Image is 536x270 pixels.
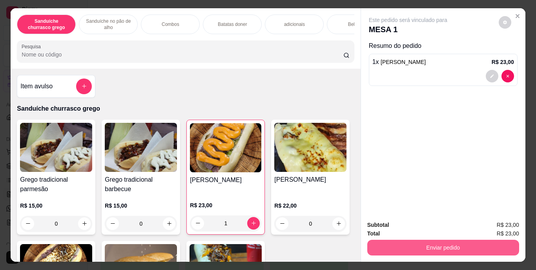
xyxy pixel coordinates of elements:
button: decrease-product-quantity [106,217,119,230]
button: Close [511,10,524,22]
h4: Item avulso [20,82,53,91]
button: decrease-product-quantity [499,16,511,29]
button: decrease-product-quantity [191,217,204,230]
p: Sanduíche churrasco grego [17,104,354,113]
h4: Grego tradicional parmesão [20,175,92,194]
p: MESA 1 [369,24,447,35]
p: Batatas doner [218,21,247,27]
button: Enviar pedido [367,240,519,255]
p: R$ 22,00 [274,202,346,210]
button: increase-product-quantity [78,217,91,230]
button: decrease-product-quantity [276,217,288,230]
strong: Total [367,230,380,237]
input: Pesquisa [22,51,343,58]
img: product-image [105,123,177,172]
h4: [PERSON_NAME] [190,175,261,185]
label: Pesquisa [22,43,44,50]
img: product-image [20,123,92,172]
p: R$ 23,00 [492,58,514,66]
p: adicionais [284,21,305,27]
p: Resumo do pedido [369,41,518,51]
p: Este pedido será vinculado para [369,16,447,24]
button: increase-product-quantity [332,217,345,230]
p: Sanduíche no pão de alho [86,18,131,31]
button: decrease-product-quantity [22,217,34,230]
button: increase-product-quantity [247,217,260,230]
h4: Grego tradicional barbecue [105,175,177,194]
p: R$ 15,00 [105,202,177,210]
button: add-separate-item [76,78,92,94]
button: decrease-product-quantity [486,70,498,82]
span: R$ 23,00 [497,221,519,229]
span: R$ 23,00 [497,229,519,238]
p: R$ 23,00 [190,201,261,209]
p: R$ 15,00 [20,202,92,210]
span: [PERSON_NAME] [381,59,426,65]
h4: [PERSON_NAME] [274,175,346,184]
button: increase-product-quantity [163,217,175,230]
p: Bebidas [348,21,365,27]
p: 1 x [372,57,426,67]
p: Combos [162,21,179,27]
p: Sanduíche churrasco grego [24,18,69,31]
strong: Subtotal [367,222,389,228]
img: product-image [190,123,261,172]
img: product-image [274,123,346,172]
button: decrease-product-quantity [501,70,514,82]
